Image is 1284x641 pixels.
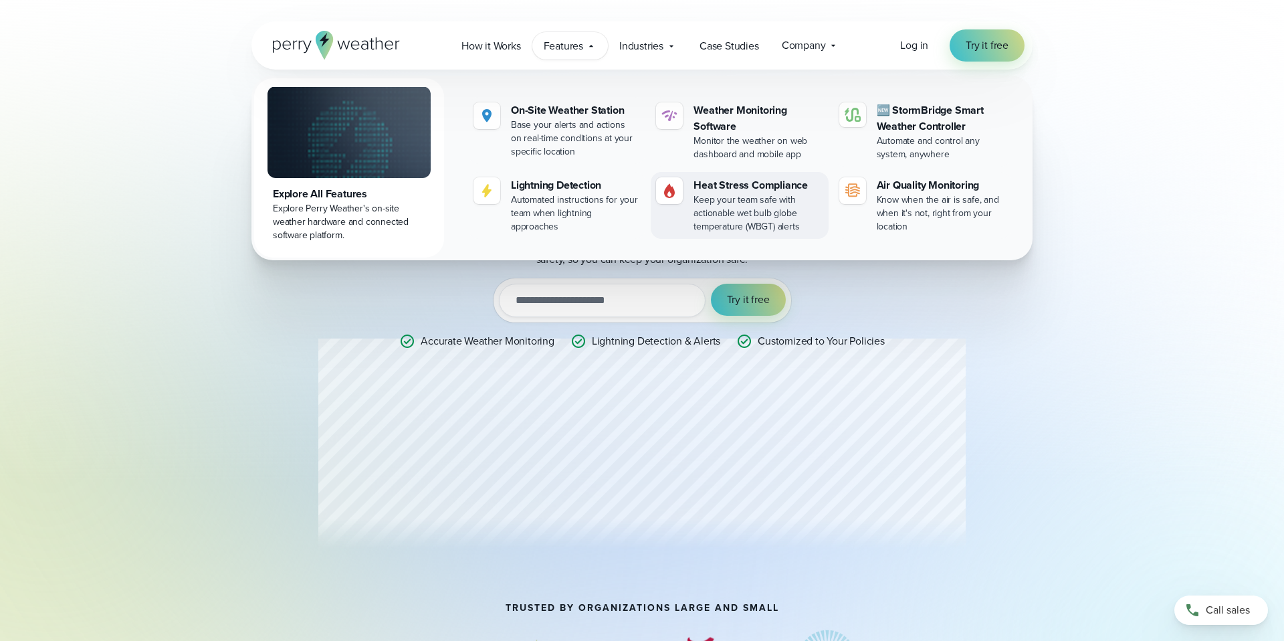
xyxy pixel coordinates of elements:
[877,193,1006,234] div: Know when the air is safe, and when it's not, right from your location
[511,177,640,193] div: Lightning Detection
[688,32,770,60] a: Case Studies
[254,78,444,258] a: Explore All Features Explore Perry Weather's on-site weather hardware and connected software plat...
[845,108,861,122] img: stormbridge-icon-V6.svg
[651,172,828,239] a: Heat Stress Compliance Keep your team safe with actionable wet bulb globe temperature (WBGT) alerts
[273,202,425,242] div: Explore Perry Weather's on-site weather hardware and connected software platform.
[479,183,495,199] img: lightning-icon.svg
[693,102,823,134] div: Weather Monitoring Software
[479,108,495,124] img: Location.svg
[700,38,759,54] span: Case Studies
[461,38,521,54] span: How it Works
[727,292,770,308] span: Try it free
[661,108,677,124] img: software-icon.svg
[782,37,826,54] span: Company
[693,134,823,161] div: Monitor the weather on web dashboard and mobile app
[834,97,1011,167] a: 🆕 StormBridge Smart Weather Controller Automate and control any system, anywhere
[273,186,425,202] div: Explore All Features
[506,603,779,614] h3: TRUSTED BY ORGANIZATIONS LARGE AND SMALL
[544,38,583,54] span: Features
[950,29,1025,62] a: Try it free
[511,118,640,159] div: Base your alerts and actions on real-time conditions at your specific location
[661,183,677,199] img: Gas.svg
[758,333,885,349] p: Customized to Your Policies
[877,102,1006,134] div: 🆕 StormBridge Smart Weather Controller
[468,172,645,239] a: Lightning Detection Automated instructions for your team when lightning approaches
[1206,602,1250,618] span: Call sales
[711,284,786,316] button: Try it free
[468,97,645,164] a: On-Site Weather Station Base your alerts and actions on real-time conditions at your specific loc...
[693,193,823,234] div: Keep your team safe with actionable wet bulb globe temperature (WBGT) alerts
[966,37,1008,54] span: Try it free
[651,97,828,167] a: Weather Monitoring Software Monitor the weather on web dashboard and mobile app
[511,102,640,118] div: On-Site Weather Station
[450,32,532,60] a: How it Works
[693,177,823,193] div: Heat Stress Compliance
[877,134,1006,161] div: Automate and control any system, anywhere
[1174,596,1268,625] a: Call sales
[845,183,861,199] img: aqi-icon.svg
[900,37,928,54] a: Log in
[511,193,640,234] div: Automated instructions for your team when lightning approaches
[619,38,663,54] span: Industries
[877,177,1006,193] div: Air Quality Monitoring
[592,333,720,349] p: Lightning Detection & Alerts
[421,333,554,349] p: Accurate Weather Monitoring
[834,172,1011,239] a: Air Quality Monitoring Know when the air is safe, and when it's not, right from your location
